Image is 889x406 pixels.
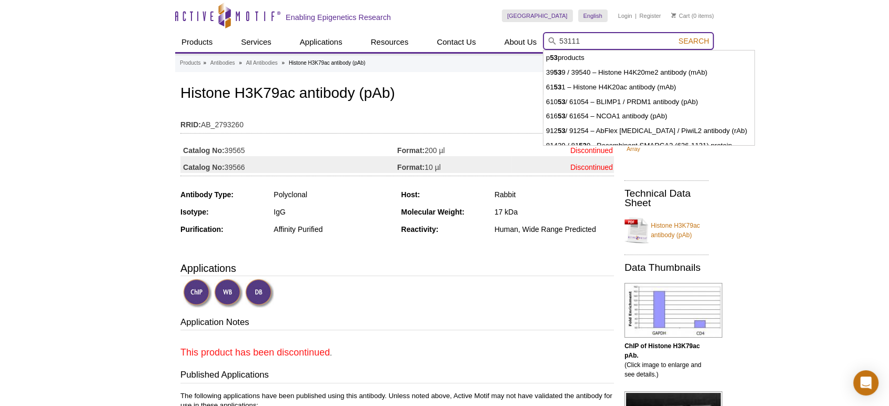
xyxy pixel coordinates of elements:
div: Human, Wide Range Predicted [494,225,614,234]
li: 616 / 61654 – NCOA1 antibody (pAb) [543,109,754,124]
strong: 53 [550,54,558,62]
input: Keyword, Cat. No. [543,32,714,50]
strong: 53 [558,98,565,106]
h2: Data Thumbnails [624,263,709,272]
strong: 53 [558,112,565,120]
strong: Host: [401,190,420,199]
button: Search [675,36,712,46]
li: (0 items) [671,9,714,22]
div: 17 kDa [494,207,614,217]
strong: 53 [558,127,565,135]
a: Products [180,58,200,68]
td: 10 µl [397,156,511,173]
p: (Click image to enlarge and see details.) [624,341,709,379]
li: 610 / 61054 – BLIMP1 / PRDM1 antibody (pAb) [543,95,754,109]
a: Register [639,12,661,19]
strong: Catalog No: [183,146,225,155]
td: 39566 [180,156,397,173]
span: Search [679,37,709,45]
h3: Applications [180,260,614,276]
p: . [180,338,614,358]
strong: 53 [579,141,587,149]
a: [GEOGRAPHIC_DATA] [502,9,573,22]
li: p products [543,50,754,65]
div: Affinity Purified [274,225,393,234]
h2: Enabling Epigenetics Research [286,13,391,22]
h3: Published Applications [180,369,614,383]
li: | [635,9,637,22]
a: Services [235,32,278,52]
li: 81439 / 81 9 - Recombinant SMARCA2 (636-1131) protein [543,138,754,153]
a: Contact Us [430,32,482,52]
td: AB_2793260 [180,114,614,130]
strong: Antibody Type: [180,190,234,199]
strong: Catalog No: [183,163,225,172]
img: Western Blot Validated [214,279,243,308]
a: Cart [671,12,690,19]
strong: 53 [554,68,562,76]
td: Discontinued [511,139,614,156]
h2: Technical Data Sheet [624,189,709,208]
li: 912 / 91254 – AbFlex [MEDICAL_DATA] / PiwiL2 antibody (rAb) [543,124,754,138]
a: Histone H3K79ac antibody (pAb) [624,215,709,246]
li: 39 9 / 39540 – Histone H4K20me2 antibody (mAb) [543,65,754,80]
div: IgG [274,207,393,217]
div: Rabbit [494,190,614,199]
img: Your Cart [671,13,676,18]
a: About Us [498,32,543,52]
strong: Purification: [180,225,224,234]
a: Products [175,32,219,52]
td: Discontinued [511,156,614,173]
a: English [578,9,608,22]
li: » [281,60,285,66]
h1: Histone H3K79ac antibody (pAb) [180,85,614,103]
li: Histone H3K79ac antibody (pAb) [289,60,366,66]
li: 61 1 – Histone H4K20ac antibody (mAb) [543,80,754,95]
img: Histone H3K79ac antibody (pAb) tested by ChIP. [624,283,722,338]
strong: RRID: [180,120,201,129]
strong: Format: [397,146,425,155]
a: All Antibodies [246,58,278,68]
a: Resources [365,32,415,52]
li: » [239,60,242,66]
div: Polyclonal [274,190,393,199]
strong: Isotype: [180,208,209,216]
b: ChIP of Histone H3K79ac pAb. [624,342,700,359]
td: 200 µl [397,139,511,156]
h3: Application Notes [180,316,614,331]
strong: Reactivity: [401,225,439,234]
strong: 53 [554,83,562,91]
a: Login [618,12,632,19]
a: Antibodies [210,58,235,68]
a: Applications [294,32,349,52]
strong: Format: [397,163,425,172]
strong: Molecular Weight: [401,208,464,216]
img: Dot Blot Validated [245,279,274,308]
td: 39565 [180,139,397,156]
div: Open Intercom Messenger [853,370,878,395]
span: This product has been discontinued [180,347,330,358]
img: ChIP Validated [183,279,212,308]
li: » [203,60,206,66]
